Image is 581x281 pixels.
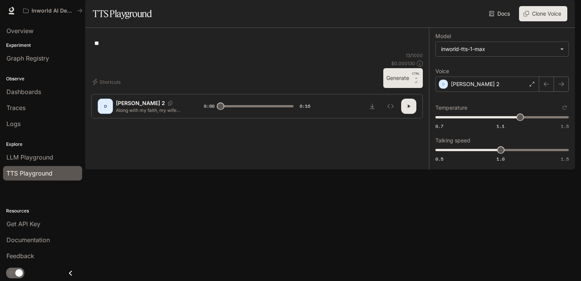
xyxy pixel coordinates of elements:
[165,101,176,105] button: Copy Voice ID
[391,60,415,67] p: $ 0.000130
[383,99,398,114] button: Inspect
[487,6,513,21] a: Docs
[435,69,449,74] p: Voice
[91,76,124,88] button: Shortcuts
[435,105,467,110] p: Temperature
[561,156,569,162] span: 1.5
[412,71,420,80] p: CTRL +
[300,102,310,110] span: 0:16
[435,123,443,129] span: 0.7
[441,45,556,53] div: inworld-tts-1-max
[99,100,111,112] div: D
[451,80,500,88] p: [PERSON_NAME] 2
[497,123,505,129] span: 1.1
[93,6,152,21] h1: TTS Playground
[435,156,443,162] span: 0.5
[560,104,569,112] button: Reset to default
[435,138,470,143] p: Talking speed
[519,6,567,21] button: Clone Voice
[116,107,186,113] p: Along with my faith, my wife also grounds me to reality and saw that I changed recently. I thank ...
[412,71,420,85] p: ⏎
[365,99,380,114] button: Download audio
[435,34,451,39] p: Model
[383,68,423,88] button: GenerateCTRL +⏎
[497,156,505,162] span: 1.0
[561,123,569,129] span: 1.5
[32,8,74,14] p: Inworld AI Demos
[204,102,214,110] span: 0:00
[116,99,165,107] p: [PERSON_NAME] 2
[20,3,86,18] button: All workspaces
[436,42,568,56] div: inworld-tts-1-max
[406,52,423,59] p: 13 / 1000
